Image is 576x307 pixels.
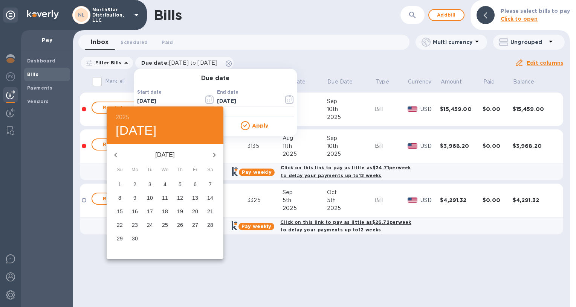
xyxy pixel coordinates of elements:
[207,221,213,228] p: 28
[179,180,182,188] p: 5
[113,166,127,174] span: Su
[128,178,142,191] button: 2
[194,180,197,188] p: 6
[118,194,121,201] p: 8
[188,166,202,174] span: Fr
[192,221,198,228] p: 27
[188,218,202,232] button: 27
[203,178,217,191] button: 7
[113,191,127,205] button: 8
[203,166,217,174] span: Sa
[128,191,142,205] button: 9
[207,194,213,201] p: 14
[188,205,202,218] button: 20
[148,180,151,188] p: 3
[188,178,202,191] button: 6
[117,221,123,228] p: 22
[173,178,187,191] button: 5
[177,207,183,215] p: 19
[143,218,157,232] button: 24
[128,218,142,232] button: 23
[143,178,157,191] button: 3
[113,205,127,218] button: 15
[113,232,127,245] button: 29
[177,194,183,201] p: 12
[143,191,157,205] button: 10
[158,166,172,174] span: We
[147,194,153,201] p: 10
[128,166,142,174] span: Mo
[162,221,168,228] p: 25
[132,207,138,215] p: 16
[192,207,198,215] p: 20
[132,234,138,242] p: 30
[173,218,187,232] button: 26
[158,178,172,191] button: 4
[143,166,157,174] span: Tu
[117,234,123,242] p: 29
[203,205,217,218] button: 21
[162,194,168,201] p: 11
[117,207,123,215] p: 15
[133,194,136,201] p: 9
[116,112,129,123] button: 2025
[177,221,183,228] p: 26
[113,178,127,191] button: 1
[173,191,187,205] button: 12
[203,191,217,205] button: 14
[173,205,187,218] button: 19
[128,205,142,218] button: 16
[143,205,157,218] button: 17
[163,180,167,188] p: 4
[125,150,205,160] p: [DATE]
[132,221,138,228] p: 23
[192,194,198,201] p: 13
[207,207,213,215] p: 21
[158,218,172,232] button: 25
[209,180,212,188] p: 7
[133,180,136,188] p: 2
[118,180,121,188] p: 1
[116,123,157,138] button: [DATE]
[158,191,172,205] button: 11
[147,207,153,215] p: 17
[188,191,202,205] button: 13
[162,207,168,215] p: 18
[173,166,187,174] span: Th
[203,218,217,232] button: 28
[113,218,127,232] button: 22
[128,232,142,245] button: 30
[158,205,172,218] button: 18
[147,221,153,228] p: 24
